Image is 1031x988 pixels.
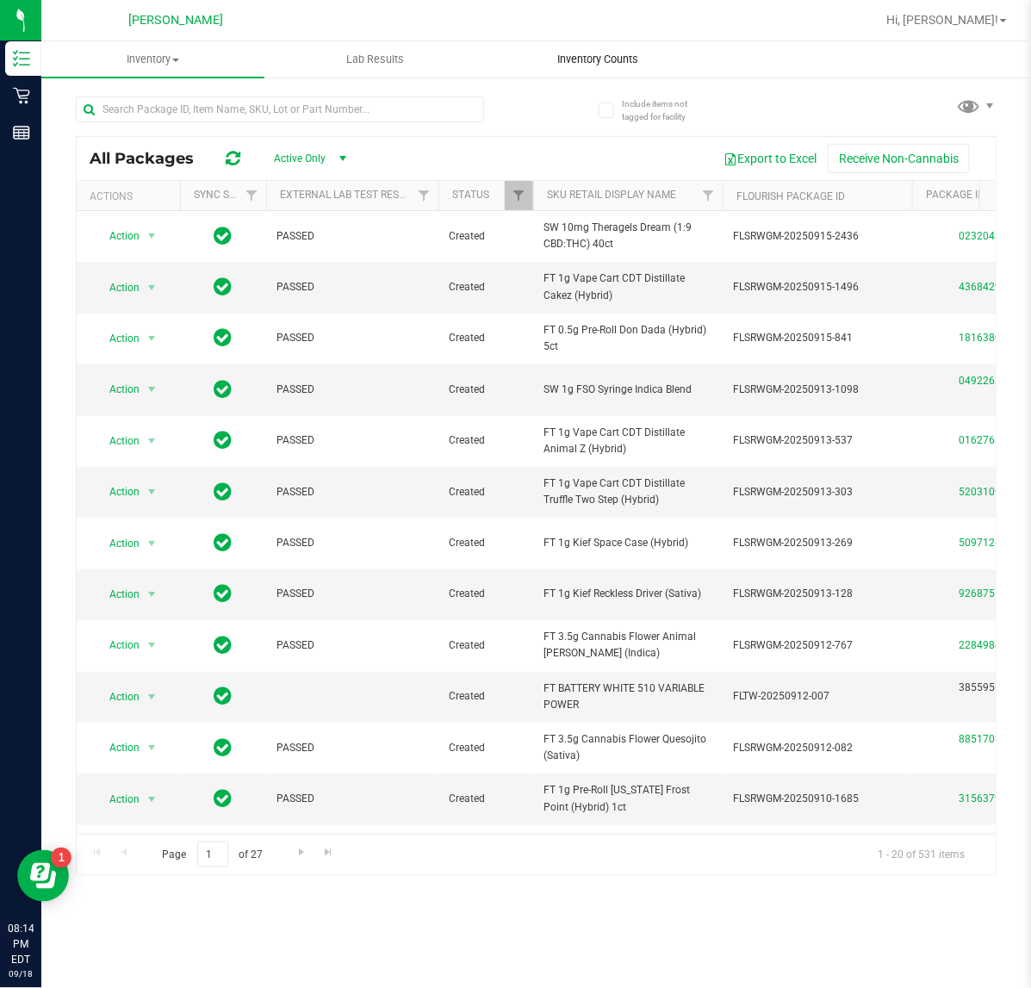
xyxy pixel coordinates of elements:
[736,190,845,202] a: Flourish Package ID
[13,87,30,104] inline-svg: Retail
[543,270,712,303] span: FT 1g Vape Cart CDT Distillate Cakez (Hybrid)
[543,782,712,815] span: FT 1g Pre-Roll [US_STATE] Frost Point (Hybrid) 1ct
[76,96,484,122] input: Search Package ID, Item Name, SKU, Lot or Part Number...
[316,842,341,865] a: Go to the last page
[449,535,523,551] span: Created
[733,279,902,295] span: FLSRWGM-20250915-1496
[141,736,163,760] span: select
[276,791,428,807] span: PASSED
[17,850,69,902] iframe: Resource center
[214,224,233,248] span: In Sync
[94,685,140,709] span: Action
[547,189,676,201] a: SKU Retail Display Name
[276,330,428,346] span: PASSED
[214,480,233,504] span: In Sync
[712,144,828,173] button: Export to Excel
[733,228,902,245] span: FLSRWGM-20250915-2436
[926,189,984,201] a: Package ID
[733,382,902,398] span: FLSRWGM-20250913-1098
[94,326,140,351] span: Action
[449,330,523,346] span: Created
[141,685,163,709] span: select
[141,429,163,453] span: select
[214,633,233,657] span: In Sync
[886,13,998,27] span: Hi, [PERSON_NAME]!
[449,279,523,295] span: Created
[194,189,260,201] a: Sync Status
[733,740,902,756] span: FLSRWGM-20250912-082
[280,189,415,201] a: External Lab Test Result
[449,688,523,705] span: Created
[733,330,902,346] span: FLSRWGM-20250915-841
[141,633,163,657] span: select
[410,181,438,210] a: Filter
[90,190,173,202] div: Actions
[449,484,523,500] span: Created
[214,531,233,555] span: In Sync
[449,432,523,449] span: Created
[141,224,163,248] span: select
[94,480,140,504] span: Action
[94,582,140,606] span: Action
[214,736,233,760] span: In Sync
[276,740,428,756] span: PASSED
[289,842,314,865] a: Go to the next page
[276,637,428,654] span: PASSED
[238,181,266,210] a: Filter
[214,786,233,811] span: In Sync
[13,124,30,141] inline-svg: Reports
[94,276,140,300] span: Action
[733,637,902,654] span: FLSRWGM-20250912-767
[141,582,163,606] span: select
[733,791,902,807] span: FLSRWGM-20250910-1685
[94,787,140,811] span: Action
[276,586,428,602] span: PASSED
[276,484,428,500] span: PASSED
[94,429,140,453] span: Action
[534,52,661,67] span: Inventory Counts
[449,586,523,602] span: Created
[733,586,902,602] span: FLSRWGM-20250913-128
[733,484,902,500] span: FLSRWGM-20250913-303
[214,581,233,606] span: In Sync
[141,326,163,351] span: select
[543,731,712,764] span: FT 3.5g Cannabis Flower Quesojito (Sativa)
[214,275,233,299] span: In Sync
[276,432,428,449] span: PASSED
[487,41,710,78] a: Inventory Counts
[543,629,712,662] span: FT 3.5g Cannabis Flower Animal [PERSON_NAME] (Indica)
[543,220,712,252] span: SW 10mg Theragels Dream (1:9 CBD:THC) 40ct
[543,586,712,602] span: FT 1g Kief Reckless Driver (Sativa)
[543,322,712,355] span: FT 0.5g Pre-Roll Don Dada (Hybrid) 5ct
[94,224,140,248] span: Action
[323,52,427,67] span: Lab Results
[449,637,523,654] span: Created
[543,382,712,398] span: SW 1g FSO Syringe Indica Blend
[276,228,428,245] span: PASSED
[94,377,140,401] span: Action
[264,41,488,78] a: Lab Results
[94,736,140,760] span: Action
[505,181,533,210] a: Filter
[694,181,723,210] a: Filter
[197,842,228,868] input: 1
[828,144,970,173] button: Receive Non-Cannabis
[8,921,34,967] p: 08:14 PM EDT
[141,531,163,556] span: select
[94,633,140,657] span: Action
[141,480,163,504] span: select
[733,688,902,705] span: FLTW-20250912-007
[128,13,223,28] span: [PERSON_NAME]
[733,432,902,449] span: FLSRWGM-20250913-537
[276,279,428,295] span: PASSED
[141,276,163,300] span: select
[41,41,264,78] a: Inventory
[141,377,163,401] span: select
[90,149,211,168] span: All Packages
[449,382,523,398] span: Created
[214,684,233,708] span: In Sync
[214,326,233,350] span: In Sync
[276,382,428,398] span: PASSED
[141,787,163,811] span: select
